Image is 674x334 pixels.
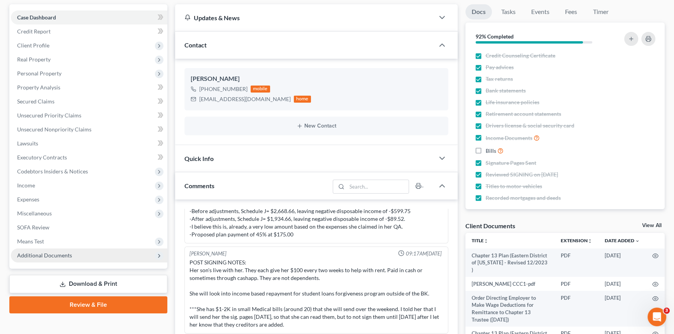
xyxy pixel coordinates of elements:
[472,238,488,243] a: Titleunfold_more
[17,112,81,119] span: Unsecured Priority Claims
[555,248,599,277] td: PDF
[11,150,167,164] a: Executory Contracts
[184,14,425,22] div: Updates & News
[605,238,640,243] a: Date Added expand_more
[465,277,555,291] td: [PERSON_NAME] CCC1-pdf
[17,210,52,217] span: Miscellaneous
[555,291,599,327] td: PDF
[559,4,584,19] a: Fees
[495,4,522,19] a: Tasks
[251,86,270,93] div: mobile
[17,84,60,91] span: Property Analysis
[486,63,514,71] span: Pay advices
[9,275,167,293] a: Download & Print
[635,239,640,243] i: expand_more
[17,98,54,105] span: Secured Claims
[17,140,38,147] span: Lawsuits
[9,296,167,313] a: Review & File
[184,41,207,49] span: Contact
[11,24,167,38] a: Credit Report
[11,220,167,234] a: SOFA Review
[486,147,496,155] span: Bills
[199,95,291,103] div: [EMAIL_ADDRESS][DOMAIN_NAME]
[406,250,442,257] span: 09:17AM[DATE]
[191,123,442,129] button: New Contact
[486,171,558,178] span: Reviewed SIGNING on [DATE]
[347,180,409,193] input: Search...
[190,250,226,257] div: [PERSON_NAME]
[184,155,214,162] span: Quick Info
[17,224,49,231] span: SOFA Review
[17,168,88,175] span: Codebtors Insiders & Notices
[465,291,555,327] td: Order Directing Employer to Make Wage Deductions for Remittance to Chapter 13 Trustee ([DATE])
[486,194,561,202] span: Recorded mortgages and deeds
[465,222,515,230] div: Client Documents
[17,238,44,245] span: Means Test
[484,239,488,243] i: unfold_more
[486,87,526,94] span: Bank statements
[17,42,49,49] span: Client Profile
[648,308,666,326] iframe: Intercom live chat
[486,122,574,129] span: Drivers license & social security card
[11,122,167,136] a: Unsecured Nonpriority Claims
[191,74,442,84] div: [PERSON_NAME]
[190,259,443,329] div: POST SIGNING NOTES: Her son's live with her. They each give her $100 every two weeks to help with...
[663,308,670,314] span: 3
[17,14,56,21] span: Case Dashboard
[17,154,67,161] span: Executory Contracts
[486,159,536,167] span: Signature Pages Sent
[642,223,662,228] a: View All
[599,277,646,291] td: [DATE]
[11,80,167,94] a: Property Analysis
[476,33,514,40] strong: 92% Completed
[486,52,555,59] span: Credit Counseling Certificate
[199,85,247,93] div: [PHONE_NUMBER]
[11,10,167,24] a: Case Dashboard
[17,182,35,189] span: Income
[599,291,646,327] td: [DATE]
[486,75,513,83] span: Tax returns
[11,94,167,108] a: Secured Claims
[525,4,556,19] a: Events
[561,238,592,243] a: Extensionunfold_more
[486,182,542,190] span: Titles to motor vehicles
[486,110,561,118] span: Retirement account statements
[599,248,646,277] td: [DATE]
[17,70,61,77] span: Personal Property
[17,28,51,35] span: Credit Report
[11,108,167,122] a: Unsecured Priority Claims
[587,4,615,19] a: Timer
[17,56,51,63] span: Real Property
[465,248,555,277] td: Chapter 13 Plan (Eastern District of [US_STATE] - Revised 12/2023 )
[294,96,311,103] div: home
[17,252,72,259] span: Additional Documents
[465,4,492,19] a: Docs
[486,98,539,106] span: Life insurance policies
[17,126,91,133] span: Unsecured Nonpriority Claims
[555,277,599,291] td: PDF
[11,136,167,150] a: Lawsuits
[588,239,592,243] i: unfold_more
[486,134,532,142] span: Income Documents
[17,196,39,203] span: Expenses
[184,182,214,189] span: Comments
